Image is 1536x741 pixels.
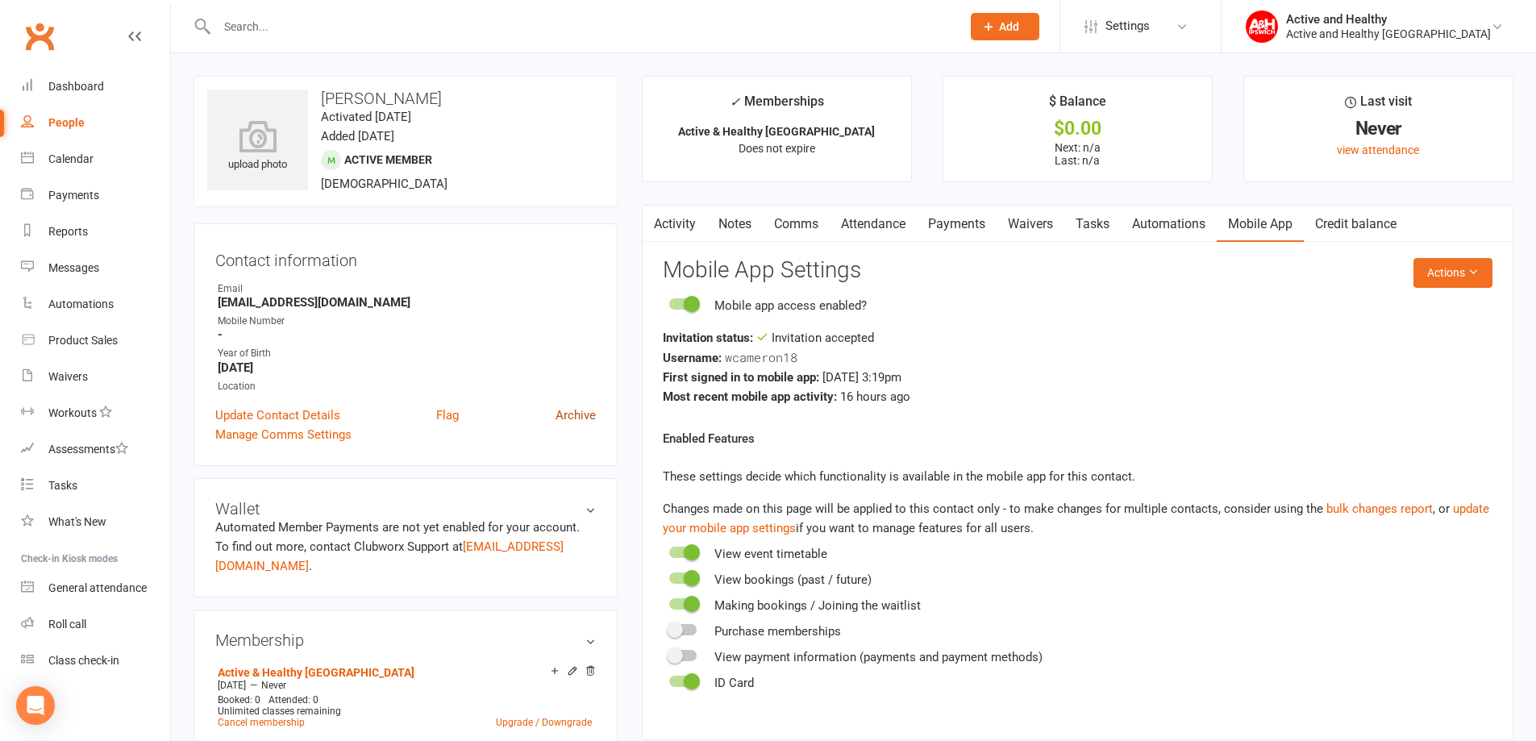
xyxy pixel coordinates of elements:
button: Add [971,13,1039,40]
a: Messages [21,250,170,286]
div: Workouts [48,406,97,419]
div: Assessments [48,443,128,456]
a: Reports [21,214,170,250]
div: Messages [48,261,99,274]
span: Attended: 0 [268,694,318,706]
a: Cancel membership [218,717,305,728]
div: Product Sales [48,334,118,347]
div: Calendar [48,152,94,165]
a: Waivers [997,206,1064,243]
strong: First signed in to mobile app: [663,370,819,385]
a: Tasks [1064,206,1121,243]
strong: - [218,327,596,342]
strong: Username: [663,351,722,365]
a: Upgrade / Downgrade [496,717,592,728]
a: People [21,105,170,141]
div: Open Intercom Messenger [16,686,55,725]
span: [DATE] [218,680,246,691]
a: Roll call [21,606,170,643]
a: Calendar [21,141,170,177]
h3: Mobile App Settings [663,258,1492,283]
div: Location [218,379,596,394]
div: upload photo [207,120,308,173]
no-payment-system: Automated Member Payments are not yet enabled for your account. To find out more, contact Clubwor... [215,520,580,573]
label: Enabled Features [663,429,755,448]
a: Update Contact Details [215,406,340,425]
a: Class kiosk mode [21,643,170,679]
a: Waivers [21,359,170,395]
span: View event timetable [714,547,827,561]
div: What's New [48,515,106,528]
div: Email [218,281,596,297]
a: Automations [21,286,170,323]
a: update your mobile app settings [663,502,1489,535]
img: thumb_image1691632507.png [1246,10,1278,43]
span: wcameron18 [725,349,797,365]
a: Notes [707,206,763,243]
button: Actions [1413,258,1492,287]
div: $ Balance [1049,91,1106,120]
div: Mobile Number [218,314,596,329]
h3: [PERSON_NAME] [207,90,604,107]
span: Purchase memberships [714,624,841,639]
div: [DATE] 3:19pm [663,368,1492,387]
div: Waivers [48,370,88,383]
span: Add [999,20,1019,33]
div: Roll call [48,618,86,631]
div: Class check-in [48,654,119,667]
span: Booked: 0 [218,694,260,706]
a: Flag [436,406,459,425]
i: ✓ [730,94,740,110]
a: What's New [21,504,170,540]
h3: Contact information [215,245,596,269]
h3: Wallet [215,500,596,518]
a: Payments [917,206,997,243]
a: Archive [556,406,596,425]
div: Changes made on this page will be applied to this contact only - to make changes for multiple con... [663,499,1492,538]
p: These settings decide which functionality is available in the mobile app for this contact. [663,467,1492,486]
h3: Membership [215,631,596,649]
span: , or [1326,502,1453,516]
div: — [214,679,596,692]
a: [EMAIL_ADDRESS][DOMAIN_NAME] [215,539,564,573]
a: Tasks [21,468,170,504]
strong: Active & Healthy [GEOGRAPHIC_DATA] [678,125,875,138]
strong: [EMAIL_ADDRESS][DOMAIN_NAME] [218,295,596,310]
div: People [48,116,85,129]
a: view attendance [1337,144,1419,156]
span: View bookings (past / future) [714,572,872,587]
span: [DEMOGRAPHIC_DATA] [321,177,447,191]
div: Invitation accepted [663,328,1492,348]
a: Product Sales [21,323,170,359]
a: General attendance kiosk mode [21,570,170,606]
div: Year of Birth [218,346,596,361]
div: Tasks [48,479,77,492]
span: Active member [344,153,432,166]
span: Never [261,680,286,691]
a: Payments [21,177,170,214]
div: Never [1259,120,1498,137]
div: General attendance [48,581,147,594]
div: Automations [48,298,114,310]
a: Automations [1121,206,1217,243]
strong: Most recent mobile app activity: [663,389,837,404]
span: Unlimited classes remaining [218,706,341,717]
div: Mobile app access enabled? [714,296,867,315]
div: $0.00 [958,120,1197,137]
div: Reports [48,225,88,238]
div: Active and Healthy [GEOGRAPHIC_DATA] [1286,27,1491,41]
div: Active and Healthy [1286,12,1491,27]
a: Workouts [21,395,170,431]
p: Next: n/a Last: n/a [958,141,1197,167]
div: Last visit [1345,91,1412,120]
a: Dashboard [21,69,170,105]
a: Credit balance [1304,206,1408,243]
a: bulk changes report [1326,502,1433,516]
time: Activated [DATE] [321,110,411,124]
span: Settings [1105,8,1150,44]
span: View payment information (payments and payment methods) [714,650,1043,664]
span: ID Card [714,676,754,690]
a: Manage Comms Settings [215,425,352,444]
a: Mobile App [1217,206,1304,243]
span: Making bookings / Joining the waitlist [714,598,921,613]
